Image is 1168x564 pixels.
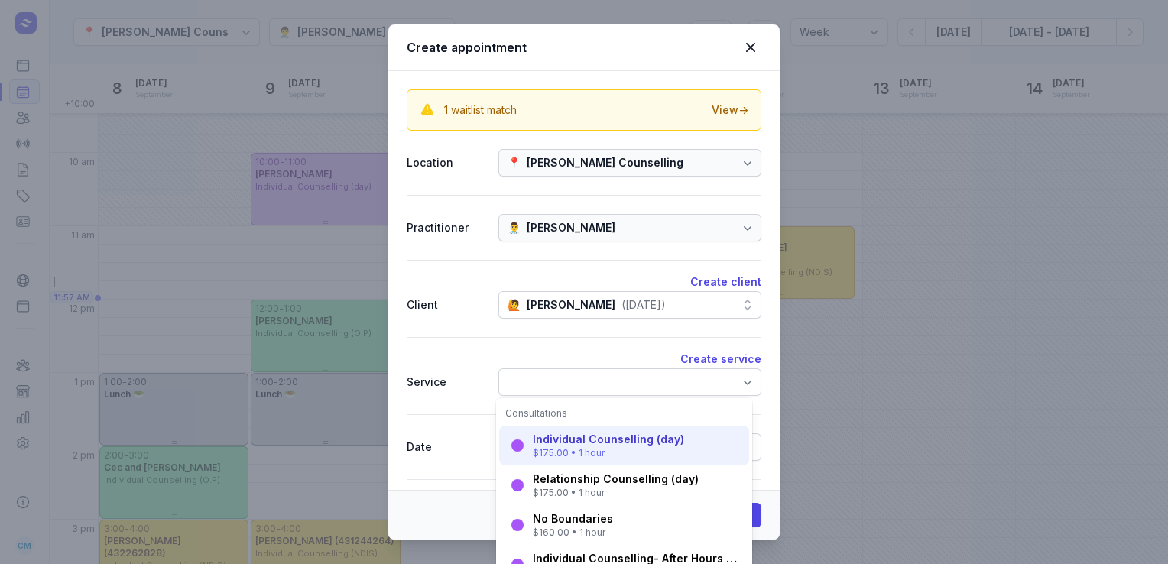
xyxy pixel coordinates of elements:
div: Client [407,296,486,314]
div: [PERSON_NAME] Counselling [527,154,683,172]
div: Date [407,438,486,456]
div: Relationship Counselling (day) [533,472,699,487]
button: Create client [690,273,761,291]
div: [PERSON_NAME] [527,219,615,237]
div: Create appointment [407,38,740,57]
div: 👨‍⚕️ [508,219,521,237]
div: Individual Counselling (day) [533,432,684,447]
div: 🙋️ [508,296,521,314]
div: Location [407,154,486,172]
div: 1 waitlist match [444,102,517,118]
div: Consultations [505,407,743,420]
div: $175.00 • 1 hour [533,447,684,459]
span: → [738,103,748,116]
div: Service [407,373,486,391]
div: 📍 [508,154,521,172]
button: Create service [680,350,761,368]
div: $175.00 • 1 hour [533,487,699,499]
div: View [712,102,748,118]
div: No Boundaries [533,511,613,527]
div: Practitioner [407,219,486,237]
div: $160.00 • 1 hour [533,527,613,539]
